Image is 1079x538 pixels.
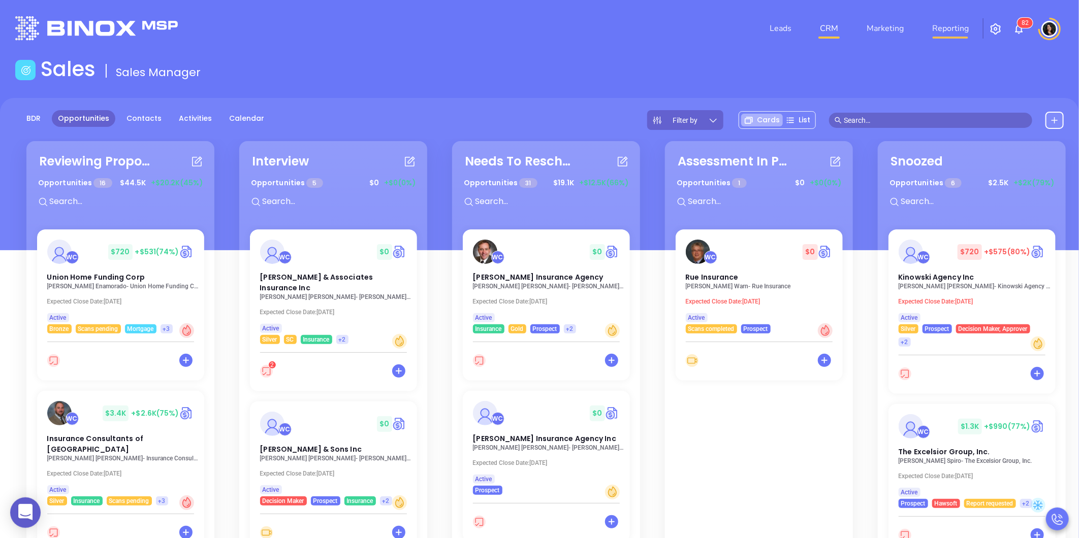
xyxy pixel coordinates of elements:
[899,414,923,439] img: The Excelsior Group, Inc.
[688,323,735,334] span: Scans completed
[116,64,201,80] span: Sales Manager
[744,323,768,334] span: Prospect
[260,293,412,300] p: Sammy Truett - Moore & Associates Insurance Inc
[50,495,65,507] span: Silver
[967,498,1013,509] span: Report requested
[985,421,1031,431] span: +$990 (77%)
[263,484,279,495] span: Active
[260,455,412,462] p: Blake Tillman - Dan L Tillman & Sons Inc
[473,298,625,305] p: Expected Close Date: [DATE]
[377,416,392,432] span: $ 0
[1013,23,1025,35] img: iconNotification
[863,18,908,39] a: Marketing
[1025,19,1029,26] span: 2
[686,298,838,305] p: Expected Close Date: [DATE]
[925,323,949,334] span: Prospect
[901,487,918,498] span: Active
[384,178,416,188] span: +$0 (0%)
[1031,244,1045,259] img: Quote
[37,229,204,333] a: profileWalter Contreras$720+$531(74%)Circle dollarUnion Home Funding Corp[PERSON_NAME] Enamorado-...
[260,412,284,436] img: Dan L Tillman & Sons Inc
[392,334,407,349] div: Warm
[928,18,973,39] a: Reporting
[15,16,178,40] img: logo
[676,229,843,333] a: profileWalter Contreras$0Circle dollarRue Insurance[PERSON_NAME] Warn- Rue InsuranceExpected Clos...
[464,174,537,192] p: Opportunities
[47,433,143,454] span: Insurance Consultants of Pittsburgh
[678,152,789,171] div: Assessment In Progress
[260,272,373,293] span: Moore & Associates Insurance Inc
[38,174,112,192] p: Opportunities
[474,195,626,208] input: Search...
[37,391,204,506] a: profileWalter Contreras$3.4K+$2.6K(75%)Circle dollarInsurance Consultants of [GEOGRAPHIC_DATA][PE...
[260,240,284,264] img: Moore & Associates Insurance Inc
[270,361,274,368] span: 2
[688,312,705,323] span: Active
[1041,21,1058,37] img: user
[103,406,129,421] span: $ 3.4K
[533,323,557,334] span: Prospect
[278,251,292,264] div: Walter Contreras
[179,244,194,259] img: Quote
[732,178,746,188] span: 1
[818,244,833,259] img: Quote
[250,229,417,344] a: profileWalter Contreras$0Circle dollar[PERSON_NAME] & Associates Insurance Inc[PERSON_NAME] [PERS...
[783,114,813,126] div: List
[958,419,982,434] span: $ 1.3K
[792,175,807,191] span: $ 0
[78,323,118,334] span: Scans pending
[313,495,338,507] span: Prospect
[339,334,346,345] span: +2
[1023,498,1030,509] span: +2
[392,244,407,259] img: Quote
[47,470,200,477] p: Expected Close Date: [DATE]
[888,229,1056,347] a: profileWalter Contreras$720+$575(80%)Circle dollarKinowski Agency Inc[PERSON_NAME] [PERSON_NAME]-...
[263,323,279,334] span: Active
[475,312,492,323] span: Active
[260,470,412,477] p: Expected Close Date: [DATE]
[465,152,577,171] div: Needs To Reschedule
[686,283,838,290] p: John Warn - Rue Insurance
[128,323,154,334] span: Mortgage
[47,455,200,462] p: Matt Straley - Insurance Consultants of Pittsburgh
[117,175,148,191] span: $ 44.5K
[173,110,218,127] a: Activities
[901,312,918,323] span: Active
[959,323,1028,334] span: Decision Maker, Approver
[590,244,605,260] span: $ 0
[179,323,194,338] div: Hot
[590,406,605,421] span: $ 0
[605,406,620,421] img: Quote
[491,251,504,264] div: Walter Contreras
[475,323,502,334] span: Insurance
[109,495,149,507] span: Scans pending
[303,334,330,345] span: Insurance
[491,412,504,425] div: Walter Contreras
[261,195,414,208] input: Search...
[20,110,47,127] a: BDR
[392,416,407,431] a: Quote
[66,251,79,264] div: Walter Contreras
[252,152,309,171] div: Interview
[901,498,926,509] span: Prospect
[704,251,717,264] div: Walter Contreras
[901,323,916,334] span: Silver
[835,117,842,124] span: search
[50,312,67,323] span: Active
[1018,18,1033,28] sup: 82
[605,485,620,499] div: Warm
[473,444,625,451] p: Steve Straub - Straub Insurance Agency Inc
[93,178,112,188] span: 16
[151,178,203,188] span: +$20.2K (45%)
[47,283,200,290] p: Juan Enamorado - Union Home Funding Corp
[287,334,294,345] span: SC
[52,110,115,127] a: Opportunities
[473,401,497,425] img: Straub Insurance Agency Inc
[899,447,991,457] span: The Excelsior Group, Inc.
[473,272,604,282] span: Lawton Insurance Agency
[899,457,1051,464] p: David Spiro - The Excelsior Group, Inc.
[475,474,492,485] span: Active
[899,298,1051,305] p: Expected Close Date: [DATE]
